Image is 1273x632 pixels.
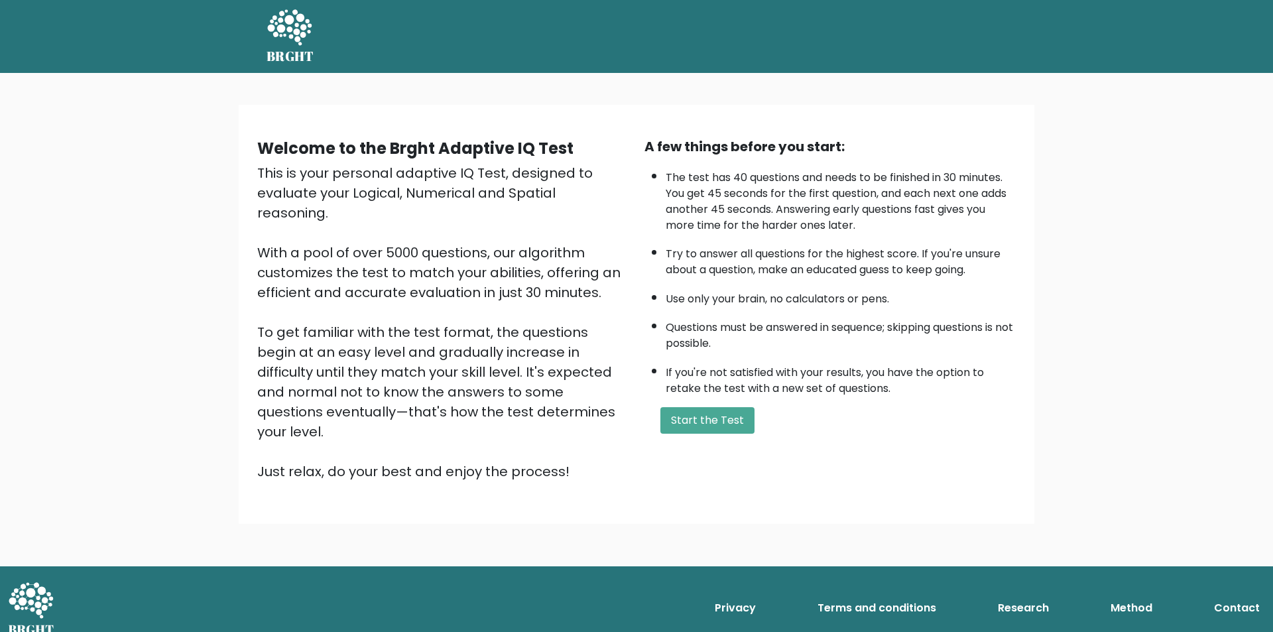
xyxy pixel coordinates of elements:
[1209,595,1265,621] a: Contact
[666,163,1016,233] li: The test has 40 questions and needs to be finished in 30 minutes. You get 45 seconds for the firs...
[666,284,1016,307] li: Use only your brain, no calculators or pens.
[267,5,314,68] a: BRGHT
[709,595,761,621] a: Privacy
[660,407,755,434] button: Start the Test
[666,313,1016,351] li: Questions must be answered in sequence; skipping questions is not possible.
[257,137,574,159] b: Welcome to the Brght Adaptive IQ Test
[993,595,1054,621] a: Research
[1105,595,1158,621] a: Method
[666,239,1016,278] li: Try to answer all questions for the highest score. If you're unsure about a question, make an edu...
[267,48,314,64] h5: BRGHT
[812,595,941,621] a: Terms and conditions
[666,358,1016,397] li: If you're not satisfied with your results, you have the option to retake the test with a new set ...
[257,163,629,481] div: This is your personal adaptive IQ Test, designed to evaluate your Logical, Numerical and Spatial ...
[644,137,1016,157] div: A few things before you start:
